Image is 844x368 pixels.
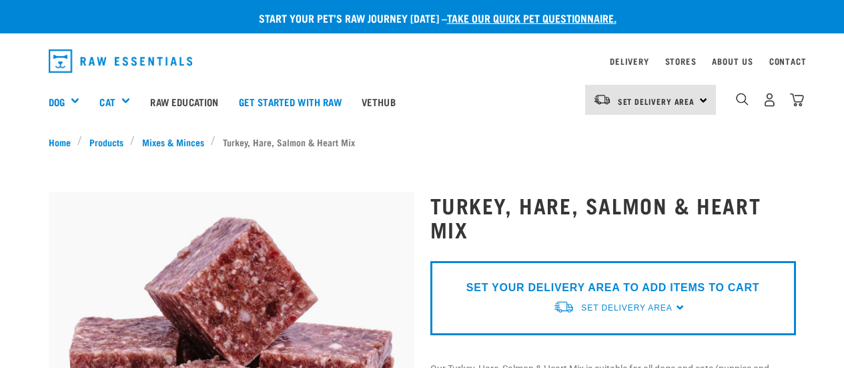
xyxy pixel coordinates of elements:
img: van-moving.png [553,300,574,314]
a: Cat [99,94,115,110]
a: Mixes & Minces [135,135,211,149]
a: Vethub [352,75,406,128]
span: Set Delivery Area [581,303,672,313]
img: home-icon-1@2x.png [736,93,749,106]
nav: breadcrumbs [49,135,796,149]
a: About Us [712,59,753,63]
a: Dog [49,94,65,110]
img: van-moving.png [593,94,611,106]
h1: Turkey, Hare, Salmon & Heart Mix [430,193,796,241]
img: home-icon@2x.png [790,93,804,107]
img: user.png [763,93,777,107]
a: Contact [769,59,807,63]
a: Home [49,135,78,149]
nav: dropdown navigation [38,44,807,78]
a: take our quick pet questionnaire. [447,15,616,21]
a: Get started with Raw [229,75,352,128]
a: Raw Education [140,75,228,128]
img: Raw Essentials Logo [49,49,193,73]
a: Products [82,135,130,149]
p: SET YOUR DELIVERY AREA TO ADD ITEMS TO CART [466,280,759,296]
span: Set Delivery Area [618,99,695,104]
a: Stores [665,59,697,63]
a: Delivery [610,59,649,63]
